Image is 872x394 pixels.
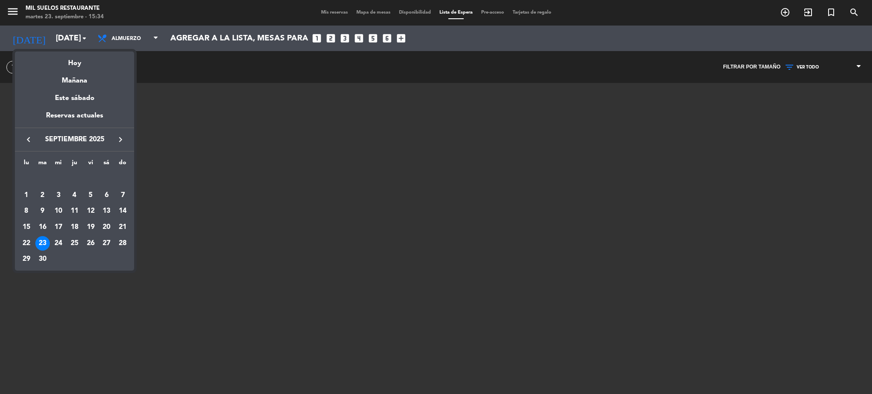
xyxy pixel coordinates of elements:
div: 26 [83,236,98,251]
th: viernes [83,158,99,171]
i: keyboard_arrow_right [115,134,126,145]
td: 11 de septiembre de 2025 [66,203,83,219]
th: jueves [66,158,83,171]
div: 3 [51,188,66,203]
td: 2 de septiembre de 2025 [34,187,51,203]
td: 23 de septiembre de 2025 [34,235,51,251]
td: 12 de septiembre de 2025 [83,203,99,219]
td: 1 de septiembre de 2025 [18,187,34,203]
td: 14 de septiembre de 2025 [115,203,131,219]
td: 6 de septiembre de 2025 [99,187,115,203]
th: miércoles [50,158,66,171]
div: 16 [35,220,50,234]
th: martes [34,158,51,171]
div: 17 [51,220,66,234]
th: domingo [115,158,131,171]
div: 21 [115,220,130,234]
td: 24 de septiembre de 2025 [50,235,66,251]
td: 28 de septiembre de 2025 [115,235,131,251]
td: 4 de septiembre de 2025 [66,187,83,203]
td: 25 de septiembre de 2025 [66,235,83,251]
div: 20 [99,220,114,234]
td: 13 de septiembre de 2025 [99,203,115,219]
div: 28 [115,236,130,251]
td: 3 de septiembre de 2025 [50,187,66,203]
div: 6 [99,188,114,203]
i: keyboard_arrow_left [23,134,34,145]
div: 23 [35,236,50,251]
span: septiembre 2025 [36,134,113,145]
div: 9 [35,204,50,218]
td: 5 de septiembre de 2025 [83,187,99,203]
td: 19 de septiembre de 2025 [83,219,99,235]
div: 1 [19,188,34,203]
div: 5 [83,188,98,203]
div: 24 [51,236,66,251]
td: SEP. [18,171,131,187]
div: 11 [67,204,82,218]
div: 4 [67,188,82,203]
div: 13 [99,204,114,218]
td: 27 de septiembre de 2025 [99,235,115,251]
div: 25 [67,236,82,251]
div: 22 [19,236,34,251]
td: 26 de septiembre de 2025 [83,235,99,251]
td: 8 de septiembre de 2025 [18,203,34,219]
td: 29 de septiembre de 2025 [18,251,34,267]
td: 10 de septiembre de 2025 [50,203,66,219]
td: 21 de septiembre de 2025 [115,219,131,235]
div: 2 [35,188,50,203]
div: 27 [99,236,114,251]
td: 15 de septiembre de 2025 [18,219,34,235]
div: 15 [19,220,34,234]
td: 17 de septiembre de 2025 [50,219,66,235]
button: keyboard_arrow_left [21,134,36,145]
button: keyboard_arrow_right [113,134,128,145]
div: Este sábado [15,86,134,110]
td: 7 de septiembre de 2025 [115,187,131,203]
div: 12 [83,204,98,218]
td: 22 de septiembre de 2025 [18,235,34,251]
div: 29 [19,252,34,266]
div: Mañana [15,69,134,86]
td: 20 de septiembre de 2025 [99,219,115,235]
th: sábado [99,158,115,171]
div: 10 [51,204,66,218]
div: Reservas actuales [15,110,134,128]
div: 18 [67,220,82,234]
div: Hoy [15,51,134,69]
td: 16 de septiembre de 2025 [34,219,51,235]
div: 14 [115,204,130,218]
div: 19 [83,220,98,234]
div: 30 [35,252,50,266]
div: 8 [19,204,34,218]
td: 9 de septiembre de 2025 [34,203,51,219]
th: lunes [18,158,34,171]
div: 7 [115,188,130,203]
td: 18 de septiembre de 2025 [66,219,83,235]
td: 30 de septiembre de 2025 [34,251,51,267]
